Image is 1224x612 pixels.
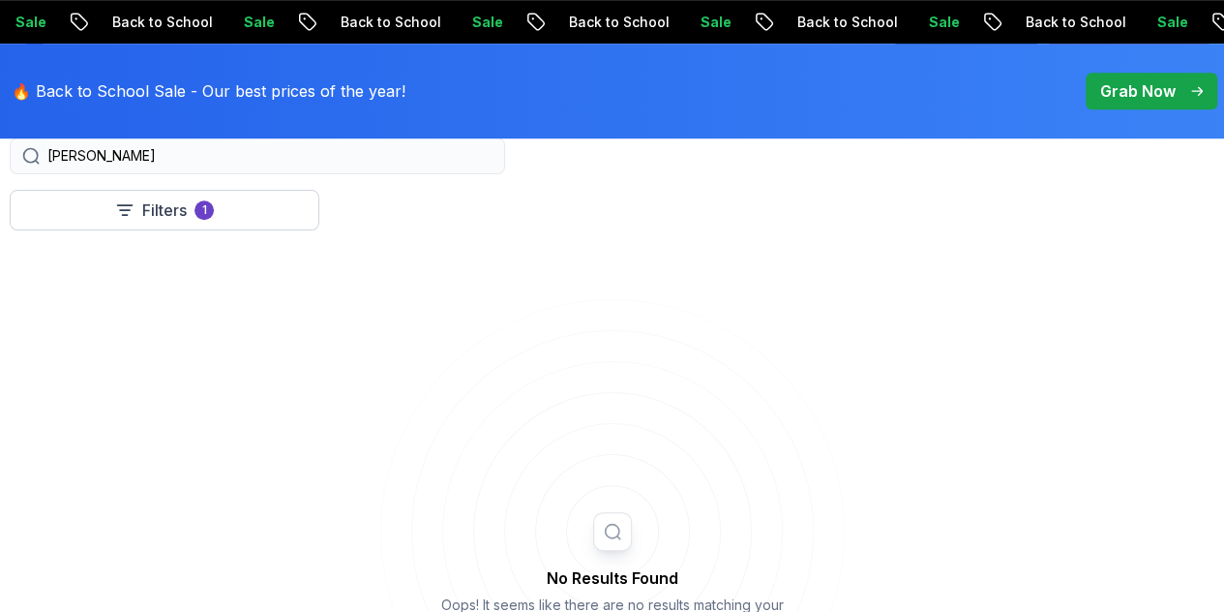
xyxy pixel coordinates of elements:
p: Filters [142,199,187,222]
p: 1 [202,202,207,218]
p: 🔥 Back to School Sale - Our best prices of the year! [12,79,405,103]
button: Filters1 [10,190,319,230]
p: Sale [205,13,267,32]
input: Search Java, React, Spring boot ... [47,146,493,166]
p: Sale [662,13,724,32]
p: Sale [1119,13,1180,32]
p: Back to School [302,13,433,32]
p: Sale [890,13,952,32]
p: Back to School [74,13,205,32]
p: Back to School [987,13,1119,32]
p: Grab Now [1100,79,1176,103]
h2: No Results Found [433,566,791,590]
p: Sale [433,13,495,32]
p: Back to School [759,13,890,32]
p: Back to School [530,13,662,32]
